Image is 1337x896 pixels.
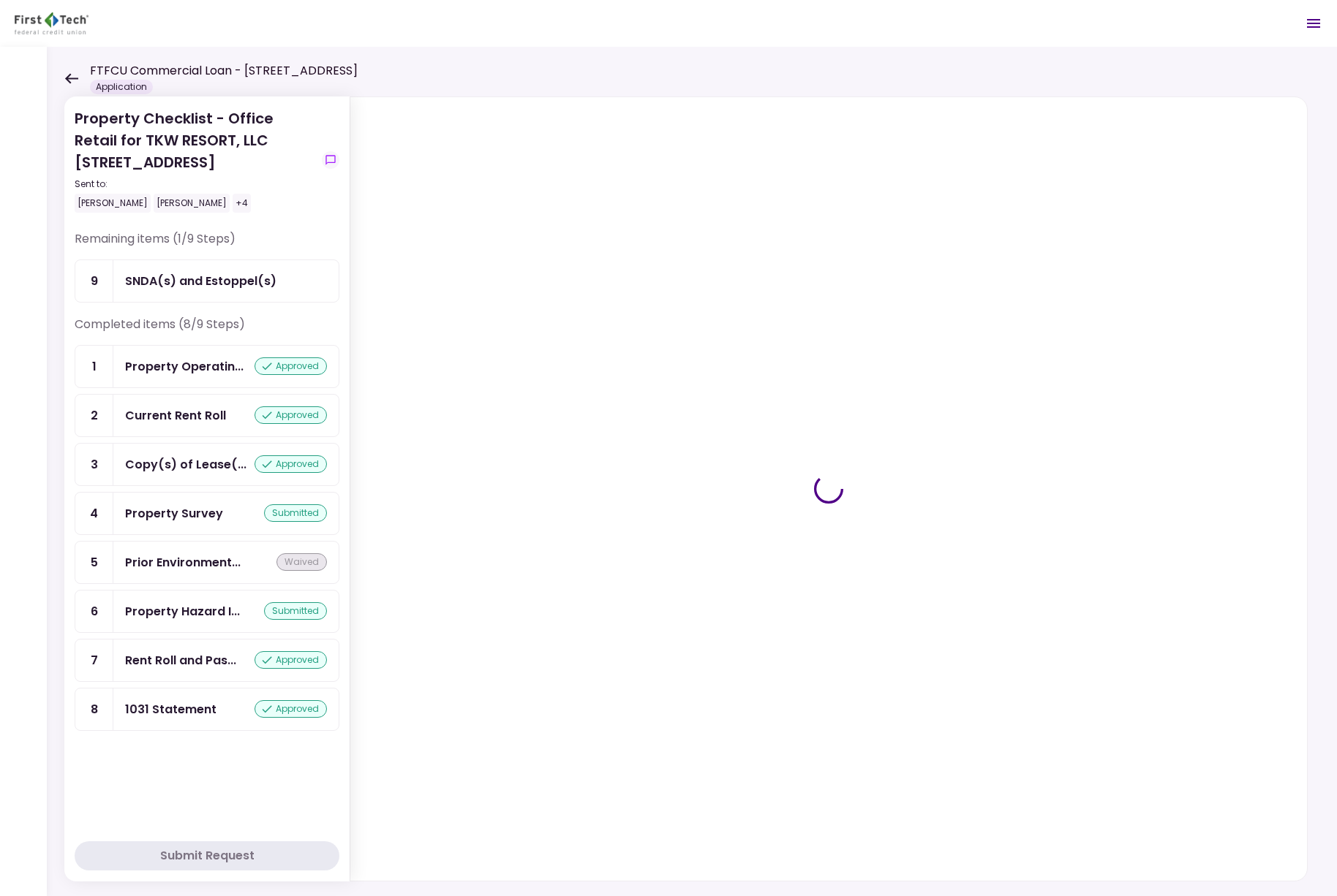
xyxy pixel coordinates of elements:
div: 1031 Statement [125,700,216,718]
div: submitted [264,602,327,620]
div: 1 [75,346,113,387]
div: Sent to: [75,178,316,191]
div: Prior Environmental Phase I and/or Phase II [125,553,241,572]
div: approved [255,455,327,473]
a: 2Current Rent Rollapproved [75,394,339,437]
a: 3Copy(s) of Lease(s) and Amendment(s)approved [75,443,339,486]
div: Property Survey [125,504,223,523]
div: [PERSON_NAME] [154,194,230,213]
div: Copy(s) of Lease(s) and Amendment(s) [125,455,246,474]
div: Rent Roll and Past Due Affidavit [125,651,236,669]
div: approved [255,700,327,718]
a: 1Property Operating Statementsapproved [75,345,339,388]
div: Application [90,80,153,94]
div: [PERSON_NAME] [75,194,151,213]
div: waived [276,553,327,571]
div: 7 [75,639,113,681]
div: 2 [75,395,113,436]
div: 6 [75,591,113,632]
div: Completed items (8/9 Steps) [75,316,339,345]
div: approved [255,651,327,669]
a: 6Property Hazard Insurance Policy and Liability Insurance Policysubmitted [75,590,339,633]
div: 9 [75,260,113,302]
div: Property Hazard Insurance Policy and Liability Insurance Policy [125,602,240,620]
div: Current Rent Roll [125,406,226,425]
button: show-messages [322,151,339,169]
div: approved [255,357,327,375]
div: 4 [75,493,113,534]
div: Property Checklist - Office Retail for TKW RESORT, LLC [STREET_ADDRESS] [75,107,316,213]
div: approved [255,406,327,424]
a: 81031 Statementapproved [75,688,339,731]
a: 5Prior Environmental Phase I and/or Phase IIwaived [75,541,339,584]
div: Property Operating Statements [125,357,244,376]
button: Submit Request [75,841,339,870]
button: Open menu [1296,6,1331,41]
a: 7Rent Roll and Past Due Affidavitapproved [75,639,339,682]
div: 3 [75,444,113,485]
a: 4Property Surveysubmitted [75,492,339,535]
img: Partner icon [15,12,88,34]
div: 8 [75,688,113,730]
a: 9SNDA(s) and Estoppel(s) [75,259,339,303]
div: Submit Request [160,847,255,865]
h1: FTFCU Commercial Loan - [STREET_ADDRESS] [90,62,358,80]
div: Remaining items (1/9 Steps) [75,230,339,259]
div: +4 [233,194,251,213]
div: 5 [75,542,113,583]
div: submitted [264,504,327,522]
div: SNDA(s) and Estoppel(s) [125,272,276,290]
